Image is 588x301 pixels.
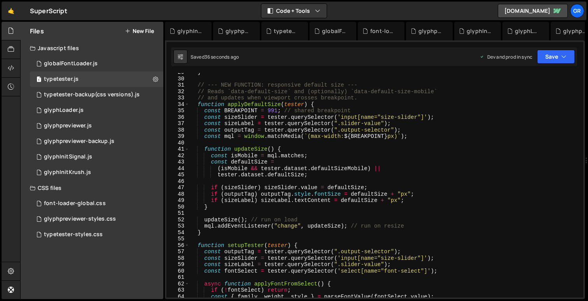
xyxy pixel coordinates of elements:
[30,56,163,71] div: 17017/47514.js
[44,200,106,207] div: font-loader-global.css
[30,103,163,118] div: 17017/47277.js
[21,40,163,56] div: Javascript files
[44,76,79,83] div: typetester.js
[30,6,67,16] div: SuperScript
[498,4,568,18] a: [DOMAIN_NAME]
[125,28,154,34] button: New File
[166,191,189,198] div: 48
[166,76,189,82] div: 30
[570,4,584,18] a: Gr
[166,82,189,89] div: 31
[322,27,347,35] div: globalFontLoader.js
[166,159,189,165] div: 43
[166,261,189,268] div: 59
[166,95,189,101] div: 33
[166,133,189,140] div: 39
[166,146,189,153] div: 41
[44,169,91,176] div: glyphInitKrush.js
[44,153,92,160] div: glyphInitSignal.js
[166,249,189,255] div: 57
[30,227,163,242] div: 17017/47137.css
[166,197,189,204] div: 49
[44,107,84,114] div: glyphLoader.js
[37,77,41,83] span: 1
[166,178,189,185] div: 46
[166,184,189,191] div: 47
[166,294,189,300] div: 64
[44,231,103,238] div: typetester-styles.css
[166,140,189,146] div: 40
[166,108,189,114] div: 35
[166,204,189,211] div: 50
[166,210,189,217] div: 51
[467,27,492,35] div: glyphInitSignal.js
[563,27,588,35] div: glyphpreviewer.js
[166,287,189,294] div: 63
[21,180,163,196] div: CSS files
[418,27,443,35] div: glyphpreviewer-styles.css
[44,60,98,67] div: globalFontLoader.js
[2,2,21,20] a: 🤙
[166,153,189,159] div: 42
[30,134,163,149] div: 17017/47727.js
[205,54,239,60] div: 36 seconds ago
[30,165,163,180] div: 17017/47730.js
[30,196,163,211] div: font-loader-global.css
[166,101,189,108] div: 34
[274,27,299,35] div: typetester-backup(css versions).js
[226,27,250,35] div: glyphpreviewer-backup.js
[30,87,163,103] div: 17017/47519.js
[166,281,189,287] div: 62
[166,89,189,95] div: 32
[30,27,44,35] h2: Files
[30,71,163,87] div: 17017/46707.js
[30,149,163,165] div: glyphInitSignal.js
[44,122,92,129] div: glyphpreviewer.js
[44,91,140,98] div: typetester-backup(css versions).js
[30,118,163,134] div: 17017/47275.js
[166,120,189,127] div: 37
[166,268,189,275] div: 60
[177,27,202,35] div: glyphInitKrush.js
[166,223,189,230] div: 53
[166,236,189,242] div: 55
[166,242,189,249] div: 56
[479,54,532,60] div: Dev and prod in sync
[44,138,114,145] div: glyphpreviewer-backup.js
[44,216,116,223] div: glyphpreviewer-styles.css
[166,274,189,281] div: 61
[261,4,327,18] button: Code + Tools
[515,27,540,35] div: glyphLoader.js
[166,165,189,172] div: 44
[370,27,395,35] div: font-loader-global.css
[30,211,163,227] div: 17017/47345.css
[166,172,189,178] div: 45
[166,230,189,236] div: 54
[166,217,189,223] div: 52
[166,114,189,121] div: 36
[166,255,189,262] div: 58
[537,50,575,64] button: Save
[166,127,189,134] div: 38
[191,54,239,60] div: Saved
